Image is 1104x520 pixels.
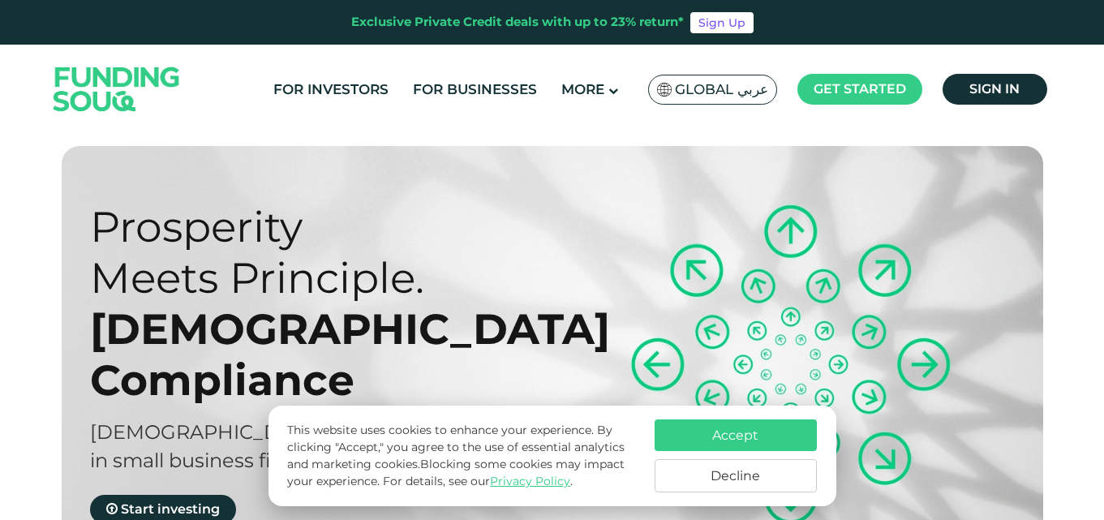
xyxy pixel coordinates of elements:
span: For details, see our . [383,474,573,488]
span: Sign in [969,81,1020,97]
a: Sign Up [690,12,754,33]
img: SA Flag [657,83,672,97]
a: For Businesses [409,76,541,103]
button: Decline [655,459,817,492]
span: More [561,81,604,97]
a: Sign in [943,74,1047,105]
span: Start investing [121,501,220,517]
div: Exclusive Private Credit deals with up to 23% return* [351,13,684,32]
div: Meets Principle. [90,252,581,303]
span: Get started [814,81,906,97]
span: Global عربي [675,80,768,99]
div: in small business finance. [90,446,581,475]
p: This website uses cookies to enhance your experience. By clicking "Accept," you agree to the use ... [287,422,638,490]
a: Privacy Policy [490,474,570,488]
div: [DEMOGRAPHIC_DATA] compliant investing [90,418,581,446]
div: [DEMOGRAPHIC_DATA] Compliance [90,303,581,406]
div: Prosperity [90,201,581,252]
img: Logo [37,48,196,130]
span: Blocking some cookies may impact your experience. [287,457,625,488]
a: For Investors [269,76,393,103]
button: Accept [655,419,817,451]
